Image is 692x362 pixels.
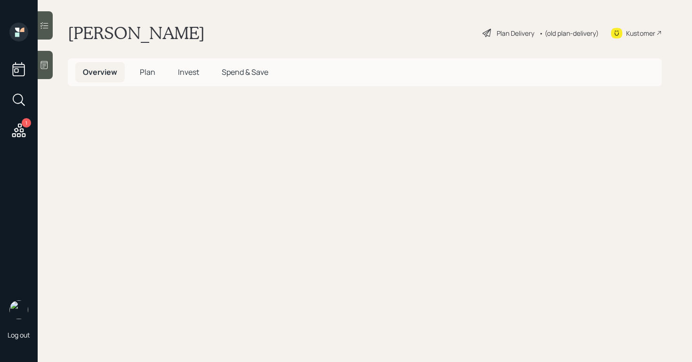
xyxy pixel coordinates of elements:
span: Plan [140,67,155,77]
span: Spend & Save [222,67,268,77]
h1: [PERSON_NAME] [68,23,205,43]
span: Overview [83,67,117,77]
div: Plan Delivery [497,28,534,38]
div: Kustomer [626,28,655,38]
div: • (old plan-delivery) [539,28,599,38]
span: Invest [178,67,199,77]
div: Log out [8,330,30,339]
img: robby-grisanti-headshot.png [9,300,28,319]
div: 1 [22,118,31,128]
